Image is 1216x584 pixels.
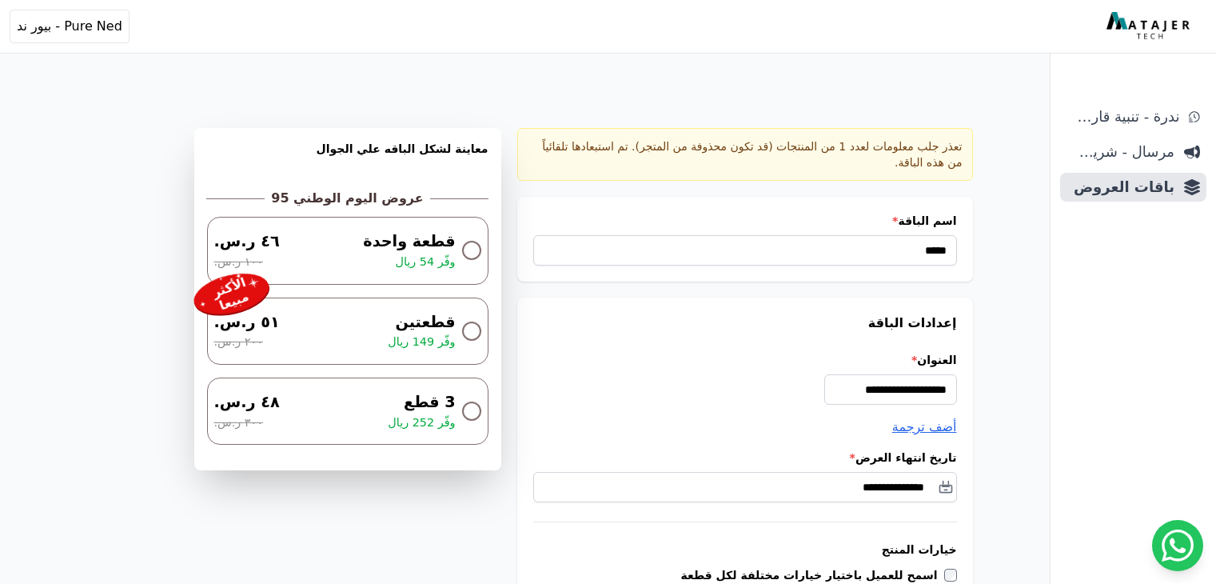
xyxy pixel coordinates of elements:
[892,418,957,437] button: أضف ترجمة
[533,213,957,229] label: اسم الباقة
[17,17,122,36] span: Pure Ned - بيور ند
[388,334,455,351] span: وفّر 149 ريال
[404,391,455,414] span: 3 قطع
[395,311,455,334] span: قطعتين
[214,254,263,271] span: ١٠٠ ر.س.
[1106,12,1194,41] img: MatajerTech Logo
[1066,176,1174,198] span: باقات العروض
[395,254,455,271] span: وفّر 54 ريال
[533,352,957,368] label: العنوان
[214,391,280,414] span: ٤٨ ر.س.
[1066,106,1179,128] span: ندرة - تنبية قارب علي النفاذ
[533,314,957,333] h3: إعدادات الباقة
[271,189,423,208] h2: عروض اليوم الوطني 95
[517,128,973,181] div: تعذر جلب معلومات لعدد 1 من المنتجات (قد تكون محذوفة من المتجر). تم استبعادها تلقائياً من هذه الباقة.
[363,230,455,254] span: قطعة واحدة
[207,141,488,176] h3: معاينة لشكل الباقه علي الجوال
[388,414,455,432] span: وفّر 252 ريال
[533,450,957,466] label: تاريخ انتهاء العرض
[10,10,130,43] button: Pure Ned - بيور ند
[892,419,957,434] span: أضف ترجمة
[214,414,263,432] span: ٣٠٠ ر.س.
[681,567,944,583] label: اسمح للعميل باختيار خيارات مختلفة لكل قطعة
[207,274,255,315] div: الأكثر مبيعا
[1066,141,1174,163] span: مرسال - شريط دعاية
[214,334,263,351] span: ٢٠٠ ر.س.
[214,311,280,334] span: ٥١ ر.س.
[214,230,280,254] span: ٤٦ ر.س.
[533,542,957,558] h3: خيارات المنتج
